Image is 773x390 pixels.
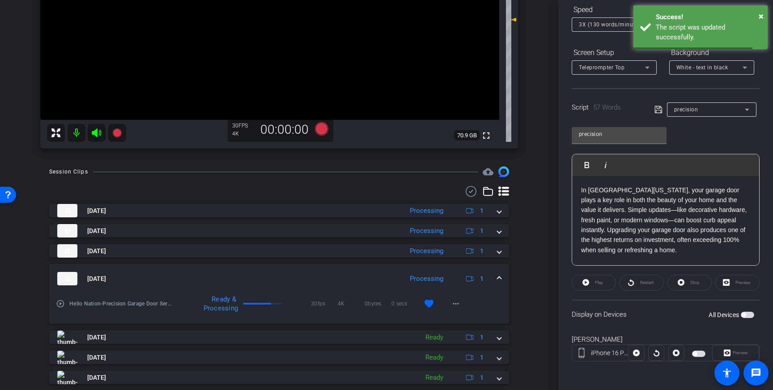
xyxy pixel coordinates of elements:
[87,246,106,256] span: [DATE]
[87,206,106,216] span: [DATE]
[365,299,391,308] span: 0bytes
[87,226,106,236] span: [DATE]
[481,130,492,141] mat-icon: fullscreen
[405,274,448,284] div: Processing
[572,335,760,345] div: [PERSON_NAME]
[49,224,509,237] mat-expansion-panel-header: thumb-nail[DATE]Processing1
[49,167,88,176] div: Session Clips
[87,353,106,362] span: [DATE]
[656,12,761,22] div: Success!
[454,130,480,141] span: 70.9 GB
[49,331,509,344] mat-expansion-panel-header: thumb-nail[DATE]Ready1
[405,246,448,256] div: Processing
[480,274,484,284] span: 1
[709,310,741,319] label: All Devices
[579,129,659,140] input: Title
[759,11,764,21] span: ×
[57,244,77,258] img: thumb-nail
[405,206,448,216] div: Processing
[506,14,517,25] mat-icon: 0 dB
[57,204,77,217] img: thumb-nail
[572,45,657,60] div: Screen Setup
[199,295,241,313] div: Ready & Processing
[669,2,754,17] div: Font Size
[238,123,248,129] span: FPS
[232,122,255,129] div: 30
[480,226,484,236] span: 1
[232,130,255,137] div: 4K
[87,373,106,382] span: [DATE]
[483,166,493,177] span: Destinations for your clips
[579,21,640,28] span: 3X (130 words/minute)
[450,298,461,309] mat-icon: more_horiz
[49,264,509,293] mat-expansion-panel-header: thumb-nail[DATE]Processing1
[581,185,750,255] p: In [GEOGRAPHIC_DATA][US_STATE], your garage door plays a key role in both the beauty of your home...
[597,156,614,174] button: Italic (⌘I)
[57,272,77,285] img: thumb-nail
[87,274,106,284] span: [DATE]
[391,299,418,308] span: 0 secs
[480,333,484,342] span: 1
[57,371,77,384] img: thumb-nail
[593,103,621,111] span: 57 Words
[87,333,106,342] span: [DATE]
[669,45,754,60] div: Background
[751,368,761,378] mat-icon: message
[759,9,764,23] button: Close
[338,299,365,308] span: 4K
[674,106,698,113] span: precision
[255,122,314,137] div: 00:00:00
[49,204,509,217] mat-expansion-panel-header: thumb-nail[DATE]Processing1
[49,371,509,384] mat-expansion-panel-header: thumb-nail[DATE]Ready1
[480,373,484,382] span: 1
[421,352,448,363] div: Ready
[311,299,338,308] span: 30fps
[722,368,732,378] mat-icon: accessibility
[421,332,448,343] div: Ready
[483,166,493,177] mat-icon: cloud_upload
[480,206,484,216] span: 1
[591,348,629,358] div: iPhone 16 Pro Max
[676,64,728,71] span: White - text in black
[498,166,509,177] img: Session clips
[572,102,642,113] div: Script
[421,373,448,383] div: Ready
[49,244,509,258] mat-expansion-panel-header: thumb-nail[DATE]Processing1
[480,353,484,362] span: 1
[69,299,172,308] span: Hello Nation-Precision Garage Door Service-2025-09-03-14-10-43-520-0
[405,226,448,236] div: Processing
[424,298,434,309] mat-icon: favorite
[57,331,77,344] img: thumb-nail
[656,22,761,42] div: The script was updated successfully.
[49,293,509,324] div: thumb-nail[DATE]Processing1
[57,351,77,364] img: thumb-nail
[57,224,77,237] img: thumb-nail
[572,300,760,329] div: Display on Devices
[579,64,624,71] span: Teleprompter Top
[480,246,484,256] span: 1
[572,2,657,17] div: Speed
[56,299,65,308] mat-icon: play_circle_outline
[49,351,509,364] mat-expansion-panel-header: thumb-nail[DATE]Ready1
